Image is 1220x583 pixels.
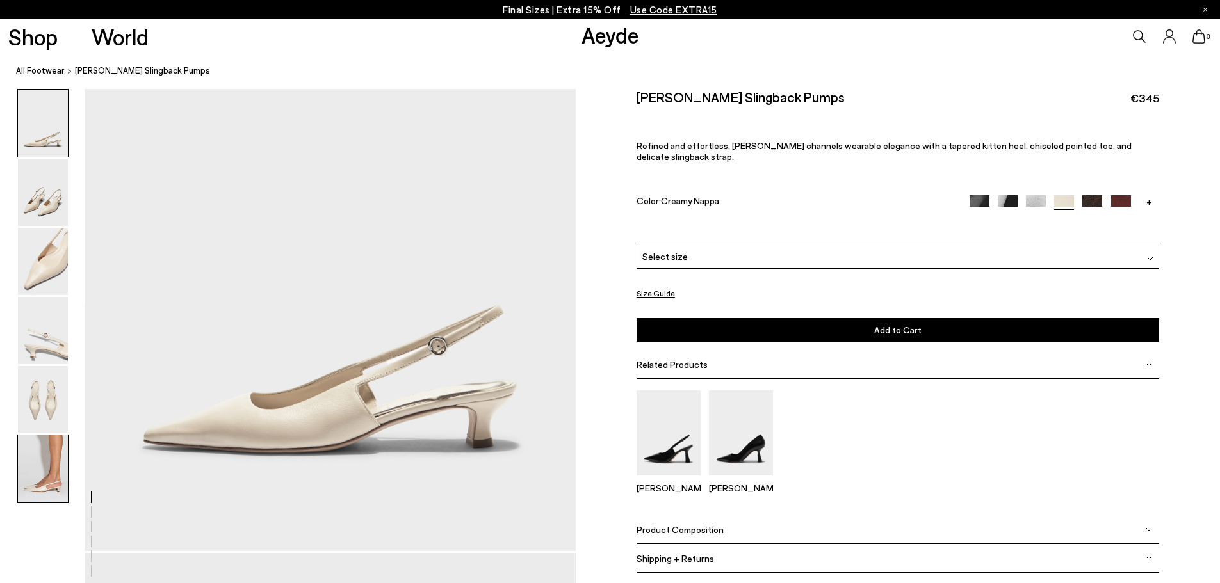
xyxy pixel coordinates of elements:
img: Catrina Slingback Pumps - Image 4 [18,297,68,364]
span: Shipping + Returns [637,553,714,564]
img: Catrina Slingback Pumps - Image 3 [18,228,68,295]
span: Creamy Nappa [661,195,719,206]
button: Add to Cart [637,318,1159,342]
p: [PERSON_NAME] [637,483,701,493]
img: svg%3E [1146,526,1152,532]
a: Aeyde [582,21,639,48]
button: Size Guide [637,285,675,301]
img: Catrina Slingback Pumps - Image 6 [18,435,68,502]
img: Catrina Slingback Pumps - Image 2 [18,159,68,226]
span: €345 [1130,90,1159,106]
p: [PERSON_NAME] [709,483,773,493]
img: svg%3E [1147,255,1153,262]
span: 0 [1205,33,1212,40]
a: + [1139,195,1159,207]
a: All Footwear [16,64,65,77]
span: Refined and effortless, [PERSON_NAME] channels wearable elegance with a tapered kitten heel, chis... [637,140,1132,162]
span: Add to Cart [874,324,922,335]
span: Related Products [637,359,708,370]
div: Color: [637,195,953,210]
a: World [92,26,149,48]
img: svg%3E [1146,555,1152,561]
p: Final Sizes | Extra 15% Off [503,2,717,18]
h2: [PERSON_NAME] Slingback Pumps [637,89,845,105]
a: Shop [8,26,58,48]
span: Product Composition [637,524,724,535]
span: Select size [642,250,688,263]
img: Catrina Slingback Pumps - Image 5 [18,366,68,433]
img: Fernanda Slingback Pumps [637,390,701,475]
img: Zandra Pointed Pumps [709,390,773,475]
img: svg%3E [1146,361,1152,367]
span: Navigate to /collections/ss25-final-sizes [630,4,717,15]
a: 0 [1192,29,1205,44]
span: [PERSON_NAME] Slingback Pumps [75,64,210,77]
nav: breadcrumb [16,54,1220,89]
a: Zandra Pointed Pumps [PERSON_NAME] [709,467,773,493]
a: Fernanda Slingback Pumps [PERSON_NAME] [637,467,701,493]
img: Catrina Slingback Pumps - Image 1 [18,90,68,157]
